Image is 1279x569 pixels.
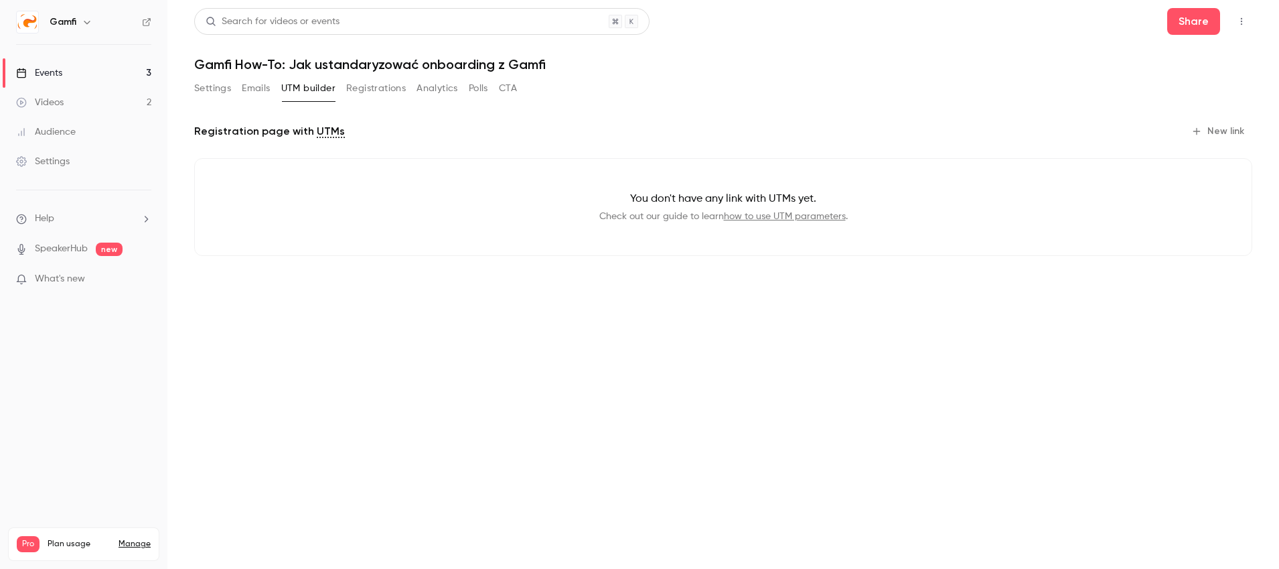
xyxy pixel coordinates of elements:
button: Polls [469,78,488,99]
a: UTMs [317,123,345,139]
span: Plan usage [48,539,110,550]
p: Registration page with [194,123,345,139]
button: CTA [499,78,517,99]
p: Check out our guide to learn . [216,210,1230,223]
span: What's new [35,272,85,286]
button: Analytics [417,78,458,99]
iframe: Noticeable Trigger [135,273,151,286]
div: Videos [16,96,64,109]
a: how to use UTM parameters [724,212,846,221]
button: Settings [194,78,231,99]
a: Manage [119,539,151,550]
h1: Gamfi How-To: Jak ustandaryzować onboarding z Gamfi [194,56,1252,72]
button: UTM builder [281,78,335,99]
span: Help [35,212,54,226]
div: Events [16,66,62,80]
span: new [96,243,123,256]
button: Emails [242,78,270,99]
button: New link [1186,121,1252,142]
button: Share [1167,8,1220,35]
li: help-dropdown-opener [16,212,151,226]
button: Registrations [346,78,406,99]
div: Audience [16,125,76,139]
p: You don't have any link with UTMs yet. [216,191,1230,207]
span: Pro [17,536,40,552]
div: Search for videos or events [206,15,340,29]
div: Settings [16,155,70,168]
h6: Gamfi [50,15,76,29]
a: SpeakerHub [35,242,88,256]
img: Gamfi [17,11,38,33]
